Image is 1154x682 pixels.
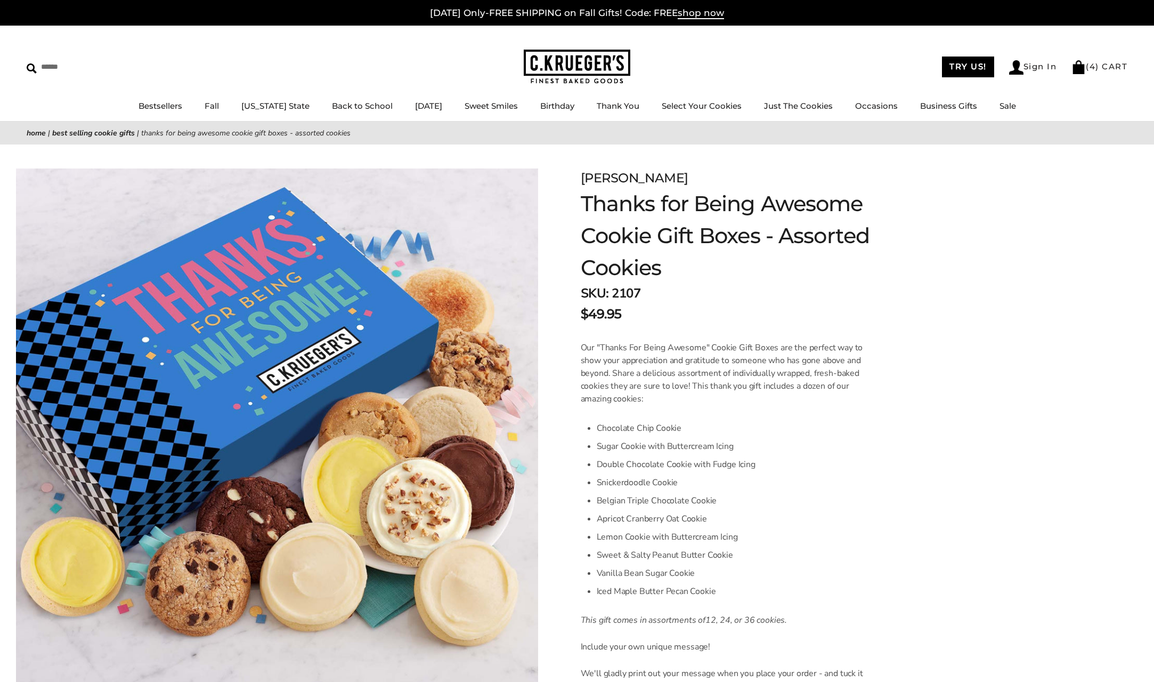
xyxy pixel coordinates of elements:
a: [DATE] Only-FREE SHIPPING on Fall Gifts! Code: FREEshop now [430,7,724,19]
nav: breadcrumbs [27,127,1127,139]
a: [US_STATE] State [241,101,310,111]
span: | [48,128,50,138]
li: Sugar Cookie with Buttercream Icing [597,437,872,455]
span: 2107 [612,285,640,302]
iframe: Sign Up via Text for Offers [9,641,110,673]
li: Chocolate Chip Cookie [597,419,872,437]
input: Search [27,59,153,75]
li: Double Chocolate Cookie with Fudge Icing [597,455,872,474]
img: C.KRUEGER'S [524,50,630,84]
em: This gift comes in assortments of [581,614,705,626]
a: Home [27,128,46,138]
li: Apricot Cranberry Oat Cookie [597,510,872,528]
a: Business Gifts [920,101,977,111]
a: Select Your Cookies [662,101,742,111]
li: Sweet & Salty Peanut Butter Cookie [597,546,872,564]
span: 4 [1090,61,1096,71]
li: Snickerdoodle Cookie [597,474,872,492]
a: TRY US! [942,57,994,77]
span: Thanks for Being Awesome Cookie Gift Boxes - Assorted Cookies [141,128,351,138]
li: Vanilla Bean Sugar Cookie [597,564,872,582]
img: Search [27,63,37,74]
em: 12, 24, or 36 cookies. [705,614,787,626]
a: Thank You [597,101,639,111]
a: Sale [999,101,1016,111]
div: [PERSON_NAME] [581,169,921,188]
li: Iced Maple Butter Pecan Cookie [597,582,872,600]
span: shop now [678,7,724,19]
a: Birthday [540,101,574,111]
img: Bag [1071,60,1086,74]
a: Just The Cookies [764,101,833,111]
a: Sweet Smiles [465,101,518,111]
li: Lemon Cookie with Buttercream Icing [597,528,872,546]
a: (4) CART [1071,61,1127,71]
span: | [137,128,139,138]
h1: Thanks for Being Awesome Cookie Gift Boxes - Assorted Cookies [581,188,921,284]
a: Best Selling Cookie Gifts [52,128,135,138]
img: Account [1009,60,1023,75]
span: $49.95 [581,304,622,324]
p: Include your own unique message! [581,640,872,653]
a: Back to School [332,101,393,111]
p: Our "Thanks For Being Awesome" Cookie Gift Boxes are the perfect way to show your appreciation an... [581,341,872,405]
strong: SKU: [581,285,609,302]
a: [DATE] [415,101,442,111]
a: Bestsellers [139,101,182,111]
a: Fall [205,101,219,111]
a: Occasions [855,101,898,111]
li: Belgian Triple Chocolate Cookie [597,492,872,510]
a: Sign In [1009,60,1057,75]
